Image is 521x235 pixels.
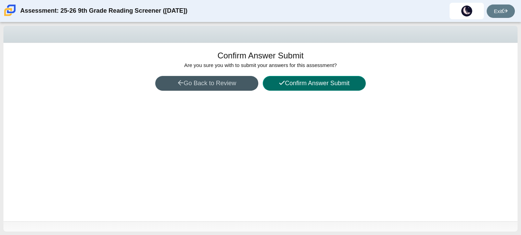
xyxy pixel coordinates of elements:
[487,4,515,18] a: Exit
[20,3,188,19] div: Assessment: 25-26 9th Grade Reading Screener ([DATE])
[3,13,17,19] a: Carmen School of Science & Technology
[461,5,472,16] img: jayden.gonzalezrod.m1kUX3
[217,50,304,61] h1: Confirm Answer Submit
[155,76,258,91] button: Go Back to Review
[184,62,337,68] span: Are you sure you with to submit your answers for this assessment?
[3,3,17,18] img: Carmen School of Science & Technology
[263,76,366,91] button: Confirm Answer Submit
